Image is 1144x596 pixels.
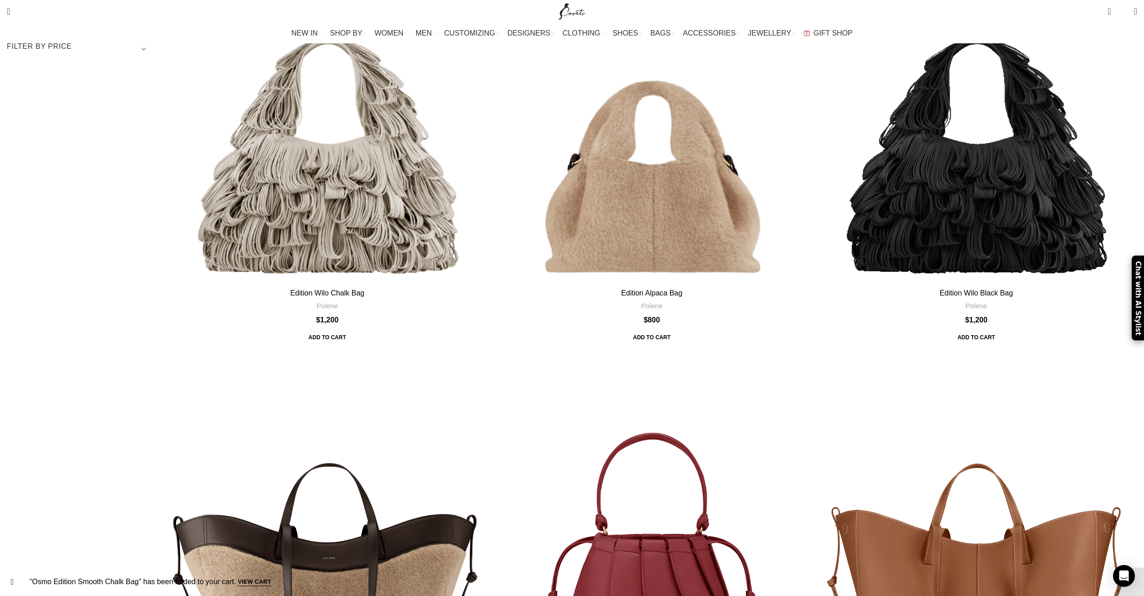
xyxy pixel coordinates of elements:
a: Add to cart: “Edition Wilo Black Bag” [951,329,1001,346]
span: ACCESSORIES [683,29,736,37]
a: Polene [966,301,987,311]
span: $ [644,316,648,324]
a: 2 [1103,2,1115,21]
bdi: 1,200 [965,316,988,324]
span: $ [965,316,969,324]
a: NEW IN [291,24,321,42]
a: WOMEN [375,24,407,42]
h3: Filter by price [7,41,153,57]
span: NEW IN [291,29,318,37]
a: GIFT SHOP [803,24,853,42]
a: Edition Alpaca Bag [621,289,682,297]
a: BAGS [650,24,673,42]
img: GiftBag [803,30,810,36]
span: CLOTHING [563,29,600,37]
span: GIFT SHOP [813,29,853,37]
span: JEWELLERY [748,29,791,37]
span: Add to cart [626,329,677,346]
a: SHOES [612,24,641,42]
a: CLOTHING [563,24,604,42]
a: Polene [316,301,338,311]
a: Search [2,2,15,21]
a: MEN [416,24,435,42]
bdi: 800 [644,316,660,324]
span: Add to cart [302,329,352,346]
a: View cart [238,578,271,586]
span: BAGS [650,29,670,37]
a: JEWELLERY [748,24,794,42]
span: WOMEN [375,29,404,37]
a: CUSTOMIZING [444,24,498,42]
bdi: 1,200 [316,316,338,324]
a: Add to cart: “Edition Alpaca Bag” [626,329,677,346]
span: DESIGNERS [507,29,550,37]
div: Open Intercom Messenger [1113,565,1135,587]
div: Main navigation [2,24,1142,42]
span: MEN [416,29,432,37]
span: Add to cart [951,329,1001,346]
a: Add to cart: “Edition Wilo Chalk Bag” [302,329,352,346]
span: $ [316,316,320,324]
span: 2 [1108,5,1115,11]
a: Edition Wilo Chalk Bag [290,289,364,297]
div: My Wishlist [1118,2,1127,21]
a: ACCESSORIES [683,24,739,42]
a: Site logo [557,7,587,15]
a: DESIGNERS [507,24,554,42]
a: Edition Wilo Black Bag [940,289,1013,297]
a: Polene [641,301,663,311]
span: CUSTOMIZING [444,29,495,37]
span: 0 [1120,9,1127,16]
span: SHOES [612,29,638,37]
a: SHOP BY [330,24,366,42]
span: SHOP BY [330,29,362,37]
